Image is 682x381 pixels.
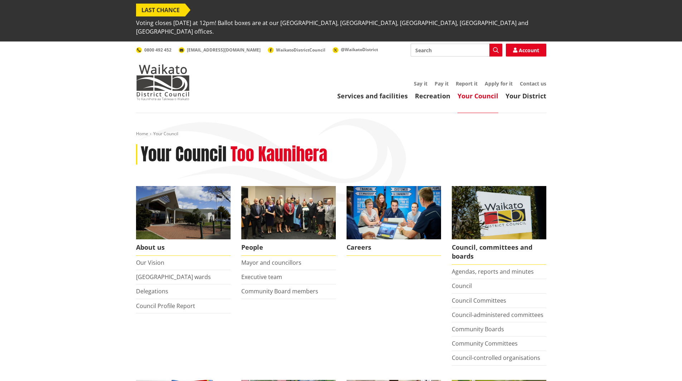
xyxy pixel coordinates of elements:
[452,325,504,333] a: Community Boards
[187,47,261,53] span: [EMAIL_ADDRESS][DOMAIN_NAME]
[136,186,231,239] img: WDC Building 0015
[452,297,506,304] a: Council Committees
[241,239,336,256] span: People
[179,47,261,53] a: [EMAIL_ADDRESS][DOMAIN_NAME]
[347,239,441,256] span: Careers
[520,80,546,87] a: Contact us
[456,80,478,87] a: Report it
[136,47,171,53] a: 0800 492 452
[241,186,336,239] img: 2022 Council
[136,239,231,256] span: About us
[136,186,231,256] a: WDC Building 0015 About us
[452,282,472,290] a: Council
[136,273,211,281] a: [GEOGRAPHIC_DATA] wards
[452,268,534,275] a: Agendas, reports and minutes
[241,259,301,267] a: Mayor and councillors
[144,47,171,53] span: 0800 492 452
[452,239,546,265] span: Council, committees and boards
[452,186,546,239] img: Waikato-District-Council-sign
[458,92,498,100] a: Your Council
[485,80,513,87] a: Apply for it
[411,44,502,57] input: Search input
[435,80,449,87] a: Pay it
[136,287,168,295] a: Delegations
[506,44,546,57] a: Account
[241,273,282,281] a: Executive team
[337,92,408,100] a: Services and facilities
[415,92,450,100] a: Recreation
[241,287,318,295] a: Community Board members
[141,144,227,165] h1: Your Council
[347,186,441,239] img: Office staff in meeting - Career page
[452,311,543,319] a: Council-administered committees
[241,186,336,256] a: 2022 Council People
[136,259,164,267] a: Our Vision
[347,186,441,256] a: Careers
[136,131,546,137] nav: breadcrumb
[414,80,427,87] a: Say it
[452,354,540,362] a: Council-controlled organisations
[231,144,327,165] h2: Too Kaunihera
[136,302,195,310] a: Council Profile Report
[452,340,518,347] a: Community Committees
[333,47,378,53] a: @WaikatoDistrict
[506,92,546,100] a: Your District
[341,47,378,53] span: @WaikatoDistrict
[452,186,546,265] a: Waikato-District-Council-sign Council, committees and boards
[136,131,148,137] a: Home
[153,131,178,137] span: Your Council
[136,4,185,16] span: LAST CHANCE
[268,47,325,53] a: WaikatoDistrictCouncil
[136,64,190,100] img: Waikato District Council - Te Kaunihera aa Takiwaa o Waikato
[136,16,546,38] span: Voting closes [DATE] at 12pm! Ballot boxes are at our [GEOGRAPHIC_DATA], [GEOGRAPHIC_DATA], [GEOG...
[276,47,325,53] span: WaikatoDistrictCouncil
